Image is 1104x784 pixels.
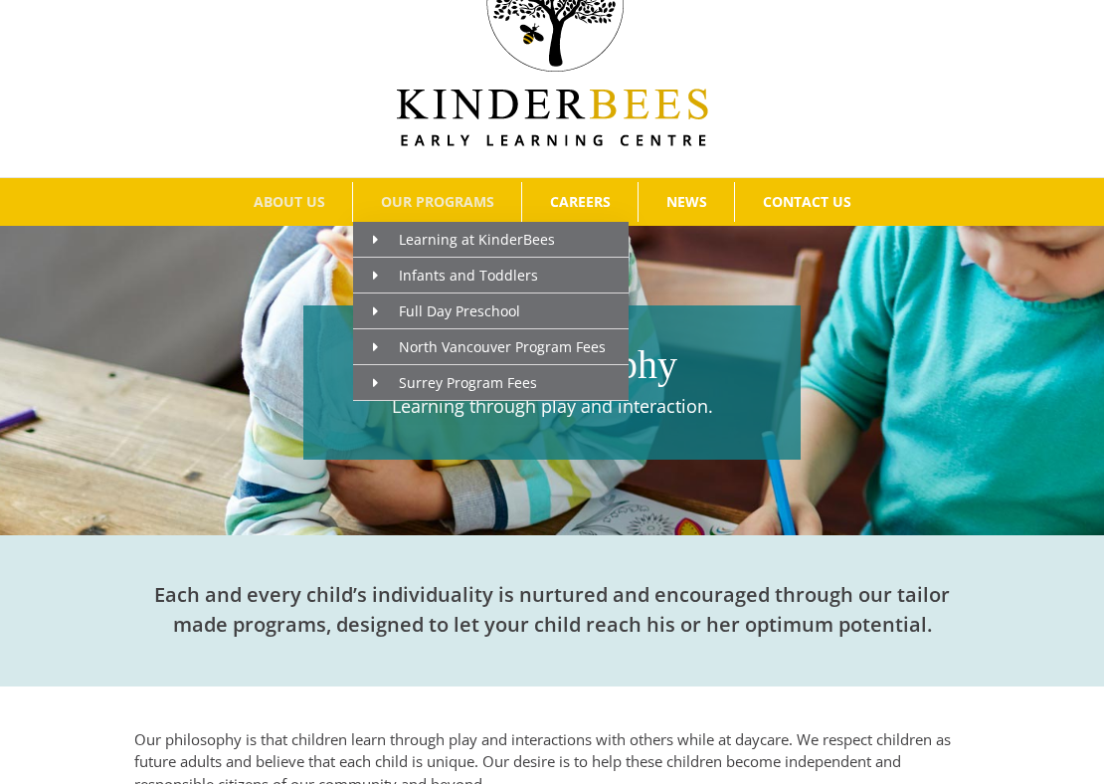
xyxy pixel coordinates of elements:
a: ABOUT US [226,182,352,222]
span: CONTACT US [763,195,851,209]
a: NEWS [639,182,734,222]
a: CONTACT US [735,182,878,222]
h1: Our Philosophy [313,337,791,393]
a: Surrey Program Fees [353,365,629,401]
a: CAREERS [522,182,638,222]
span: NEWS [666,195,707,209]
a: Full Day Preschool [353,294,629,329]
span: Learning at KinderBees [373,230,555,249]
a: OUR PROGRAMS [353,182,521,222]
a: Learning at KinderBees [353,222,629,258]
a: Infants and Toddlers [353,258,629,294]
span: North Vancouver Program Fees [373,337,606,356]
span: CAREERS [550,195,611,209]
span: Surrey Program Fees [373,373,537,392]
span: ABOUT US [254,195,325,209]
p: Learning through play and interaction. [313,393,791,420]
h2: Each and every child’s individuality is nurtured and encouraged through our tailor made programs,... [134,580,970,640]
span: Full Day Preschool [373,301,520,320]
nav: Main Menu [30,178,1074,226]
span: Infants and Toddlers [373,266,538,285]
span: OUR PROGRAMS [381,195,494,209]
a: North Vancouver Program Fees [353,329,629,365]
